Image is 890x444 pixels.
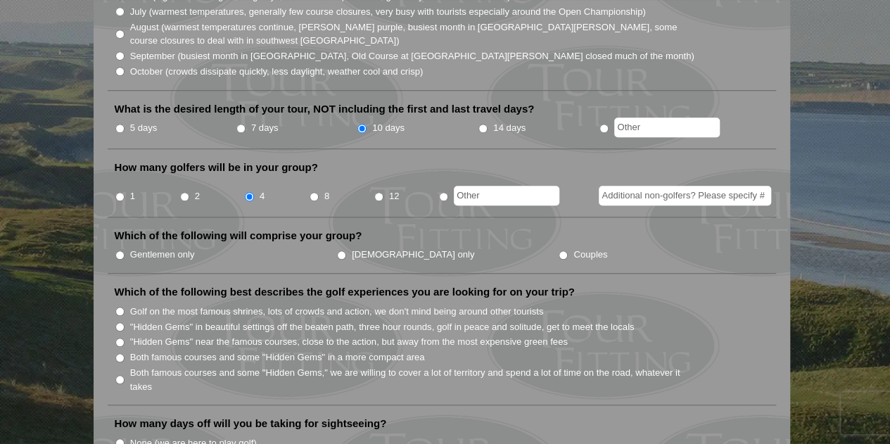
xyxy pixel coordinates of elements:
label: July (warmest temperatures, generally few course closures, very busy with tourists especially aro... [130,5,646,19]
label: "Hidden Gems" in beautiful settings off the beaten path, three hour rounds, golf in peace and sol... [130,320,635,334]
label: 4 [260,189,265,203]
label: Which of the following will comprise your group? [115,229,362,243]
label: How many days off will you be taking for sightseeing? [115,417,387,431]
input: Additional non-golfers? Please specify # [599,186,771,205]
label: Both famous courses and some "Hidden Gems" in a more compact area [130,350,425,364]
label: 2 [195,189,200,203]
label: 5 days [130,121,158,135]
label: 1 [130,189,135,203]
label: "Hidden Gems" near the famous courses, close to the action, but away from the most expensive gree... [130,335,568,349]
label: Gentlemen only [130,248,195,262]
label: October (crowds dissipate quickly, less daylight, weather cool and crisp) [130,65,424,79]
label: 10 days [372,121,405,135]
label: How many golfers will be in your group? [115,160,318,175]
label: September (busiest month in [GEOGRAPHIC_DATA], Old Course at [GEOGRAPHIC_DATA][PERSON_NAME] close... [130,49,694,63]
label: 12 [389,189,400,203]
input: Other [454,186,559,205]
label: 7 days [251,121,279,135]
label: 14 days [493,121,526,135]
input: Other [614,118,720,137]
label: August (warmest temperatures continue, [PERSON_NAME] purple, busiest month in [GEOGRAPHIC_DATA][P... [130,20,696,48]
label: Golf on the most famous shrines, lots of crowds and action, we don't mind being around other tour... [130,305,544,319]
label: [DEMOGRAPHIC_DATA] only [352,248,474,262]
label: Couples [573,248,607,262]
label: Both famous courses and some "Hidden Gems," we are willing to cover a lot of territory and spend ... [130,366,696,393]
label: What is the desired length of your tour, NOT including the first and last travel days? [115,102,535,116]
label: Which of the following best describes the golf experiences you are looking for on your trip? [115,285,575,299]
label: 8 [324,189,329,203]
